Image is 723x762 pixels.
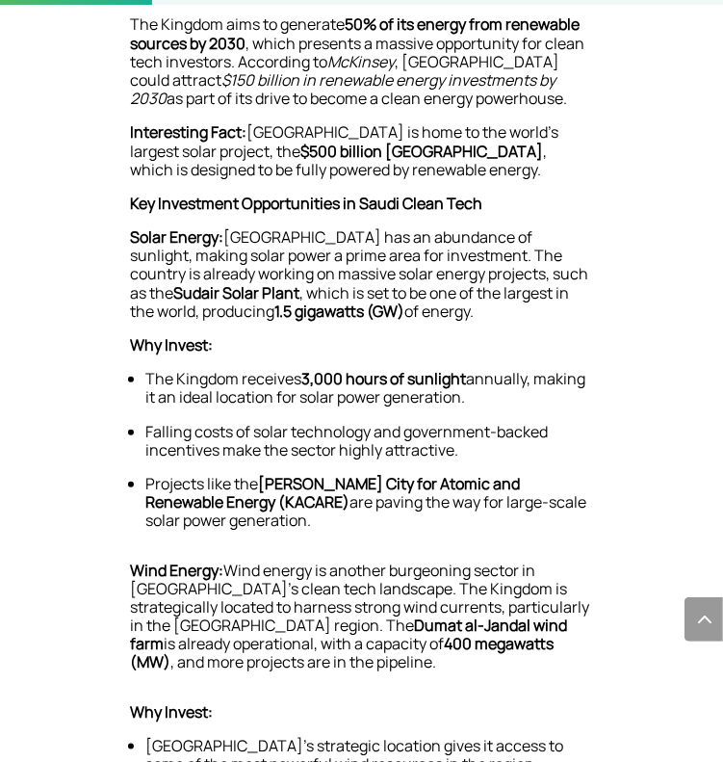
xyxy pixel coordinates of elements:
[130,334,213,355] span: Why Invest:
[130,121,558,161] span: [GEOGRAPHIC_DATA] is home to the world’s largest solar project, the
[130,226,223,248] span: Solar Energy:
[145,368,585,407] span: annually, making it an ideal location for solar power generation.
[145,473,258,494] span: Projects like the
[130,141,547,180] span: , which is designed to be fully powered by renewable energy.
[130,282,569,322] span: , which is set to be one of the largest in the world, producing
[130,121,246,143] span: Interesting Fact:
[130,615,567,654] span: Dumat al-Jandal wind farm
[145,473,520,512] span: [PERSON_NAME] City for Atomic and Renewable Energy (KACARE)
[130,69,555,109] span: $150 billion in renewable energy investments by 2030
[402,554,723,762] iframe: Chat Widget
[130,13,580,53] span: 50% of its energy from renewable sources by 2030
[130,560,589,637] span: Wind energy is another burgeoning sector in [GEOGRAPHIC_DATA]’s clean tech landscape. The Kingdom...
[130,633,554,672] span: 400 megawatts (MW)
[167,88,567,109] span: as part of its drive to become a clean energy powerhouse.
[301,368,466,389] span: 3,000 hours of sunlight
[130,51,559,91] span: , [GEOGRAPHIC_DATA] could attract
[300,141,543,162] span: $500 billion [GEOGRAPHIC_DATA]
[130,560,223,581] span: Wind Energy:
[130,193,482,214] span: Key Investment Opportunities in Saudi Clean Tech
[145,491,586,531] span: are paving the way for large-scale solar power generation.
[130,226,588,303] span: [GEOGRAPHIC_DATA] has an abundance of sunlight, making solar power a prime area for investment. T...
[404,301,474,322] span: of energy.
[327,51,395,72] span: McKinsey
[130,13,345,35] span: The Kingdom aims to generate
[145,421,548,460] span: Falling costs of solar technology and government-backed incentives make the sector highly attract...
[173,282,299,303] span: Sudair Solar Plant
[164,633,444,654] span: is already operational, with a capacity of
[170,651,436,672] span: , and more projects are in the pipeline.
[274,301,404,322] span: 1.5 gigawatts (GW)
[130,701,213,723] span: Why Invest:
[130,33,584,72] span: , which presents a massive opportunity for clean tech investors. According to
[145,368,301,389] span: The Kingdom receives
